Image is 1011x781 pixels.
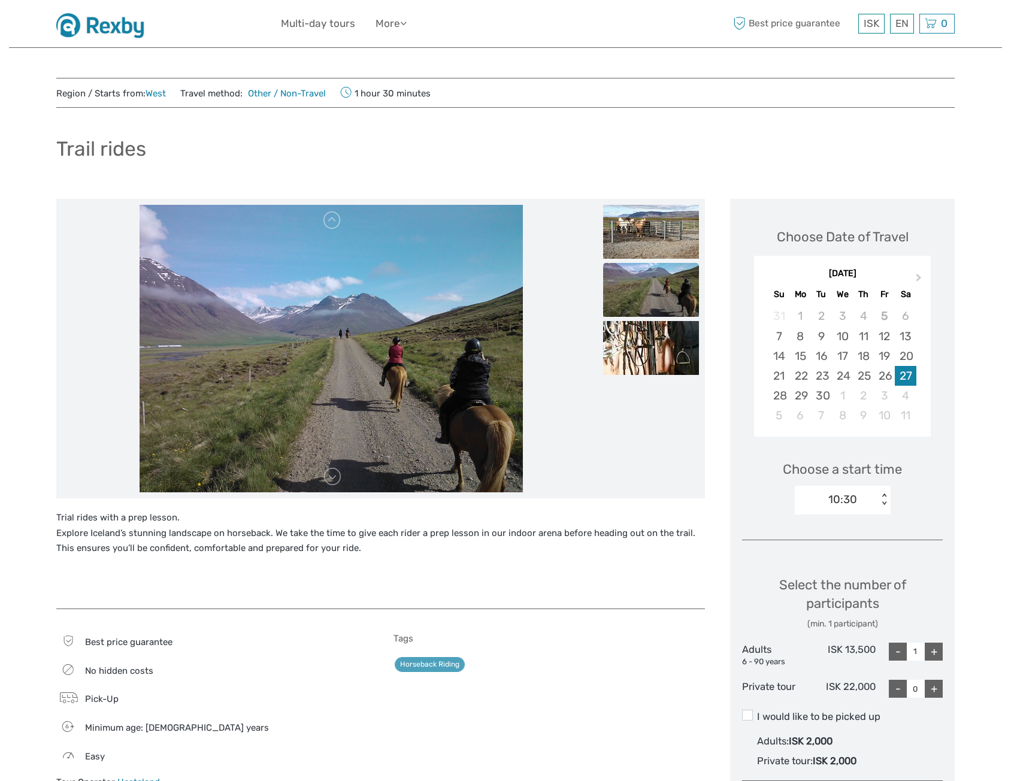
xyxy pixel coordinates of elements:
div: Choose Sunday, September 28th, 2025 [768,386,789,405]
img: b86485adc7774dad9d8cfd03998cdd06_slider_thumbnail.jpg [603,263,699,317]
div: ISK 13,500 [809,643,876,668]
div: Th [853,286,874,302]
div: Choose Friday, September 26th, 2025 [874,366,895,386]
div: Choose Saturday, October 4th, 2025 [895,386,916,405]
div: We [832,286,853,302]
div: Choose Thursday, October 9th, 2025 [853,405,874,425]
span: Easy [85,751,105,762]
label: I would like to be picked up [742,710,943,724]
div: Choose Wednesday, September 24th, 2025 [832,366,853,386]
div: Choose Tuesday, September 23rd, 2025 [811,366,832,386]
div: Choose Friday, October 10th, 2025 [874,405,895,425]
span: Pick-Up [85,694,119,704]
div: Choose Thursday, September 18th, 2025 [853,346,874,366]
span: Best price guarantee [85,637,172,647]
div: Tu [811,286,832,302]
div: Choose Sunday, September 14th, 2025 [768,346,789,366]
span: Private tour : [757,755,813,767]
div: Mo [790,286,811,302]
div: Choose Wednesday, September 17th, 2025 [832,346,853,366]
span: Adults : [757,735,789,747]
div: Adults [742,643,809,668]
div: + [925,680,943,698]
div: Not available Thursday, September 4th, 2025 [853,306,874,326]
span: Best price guarantee [730,14,855,34]
span: Explore Iceland’s stunning landscape on horseback. We take the time to give each rider a prep les... [56,528,695,554]
a: Other / Non-Travel [243,88,326,99]
div: Not available Wednesday, September 3rd, 2025 [832,306,853,326]
div: Choose Date of Travel [777,228,909,246]
div: Choose Friday, September 12th, 2025 [874,326,895,346]
div: Choose Sunday, September 21st, 2025 [768,366,789,386]
div: - [889,680,907,698]
h5: Tags [393,633,706,644]
div: Choose Sunday, October 5th, 2025 [768,405,789,425]
div: Not available Tuesday, September 2nd, 2025 [811,306,832,326]
div: Choose Sunday, September 7th, 2025 [768,326,789,346]
span: ISK 2,000 [813,755,856,767]
div: Choose Tuesday, October 7th, 2025 [811,405,832,425]
div: Choose Monday, September 29th, 2025 [790,386,811,405]
div: Choose Tuesday, September 9th, 2025 [811,326,832,346]
a: Multi-day tours [281,15,355,32]
div: Choose Tuesday, September 30th, 2025 [811,386,832,405]
div: Choose Wednesday, September 10th, 2025 [832,326,853,346]
span: 1 hour 30 minutes [340,84,431,101]
div: Choose Monday, October 6th, 2025 [790,405,811,425]
div: 6 - 90 years [742,656,809,668]
div: Choose Friday, October 3rd, 2025 [874,386,895,405]
div: Not available Friday, September 5th, 2025 [874,306,895,326]
div: Not available Monday, September 1st, 2025 [790,306,811,326]
div: + [925,643,943,661]
div: Choose Thursday, October 2nd, 2025 [853,386,874,405]
div: Choose Monday, September 8th, 2025 [790,326,811,346]
div: Choose Monday, September 22nd, 2025 [790,366,811,386]
div: Choose Saturday, September 13th, 2025 [895,326,916,346]
div: [DATE] [754,268,931,280]
div: EN [890,14,914,34]
div: (min. 1 participant) [742,618,943,630]
div: Choose Saturday, September 27th, 2025 [895,366,916,386]
img: b86485adc7774dad9d8cfd03998cdd06_main_slider.jpg [140,205,523,492]
div: Choose Thursday, September 25th, 2025 [853,366,874,386]
h1: Trail rides [56,137,146,161]
span: Choose a start time [783,460,902,479]
div: Not available Sunday, August 31st, 2025 [768,306,789,326]
div: month 2025-09 [758,306,927,425]
span: Travel method: [180,84,326,101]
span: ISK [864,17,879,29]
span: No hidden costs [85,665,153,676]
span: 6 [58,722,75,731]
div: Choose Saturday, September 20th, 2025 [895,346,916,366]
div: Choose Wednesday, October 1st, 2025 [832,386,853,405]
a: Horseback Riding [395,657,465,672]
button: Next Month [910,271,930,290]
img: bac4cee1163b45e093b9de3e88f43b80_slider_thumbnail.jpg [603,321,699,375]
div: Sa [895,286,916,302]
a: More [376,15,407,32]
div: Choose Tuesday, September 16th, 2025 [811,346,832,366]
span: ISK 2,000 [789,735,833,747]
div: Choose Wednesday, October 8th, 2025 [832,405,853,425]
div: Select the number of participants [742,576,943,630]
img: a4b77c06bc984ef1a1413c6ed9ab72e3_slider_thumbnail.jpg [603,205,699,259]
span: Minimum age: [DEMOGRAPHIC_DATA] years [85,722,269,733]
div: Choose Thursday, September 11th, 2025 [853,326,874,346]
div: Su [768,286,789,302]
div: < > [879,494,889,506]
div: Fr [874,286,895,302]
a: West [146,88,166,99]
div: - [889,643,907,661]
span: 0 [939,17,949,29]
img: 1430-dd05a757-d8ed-48de-a814-6052a4ad6914_logo_small.jpg [56,9,153,38]
div: Choose Saturday, October 11th, 2025 [895,405,916,425]
div: ISK 22,000 [809,680,876,698]
span: Region / Starts from: [56,87,166,100]
div: Choose Monday, September 15th, 2025 [790,346,811,366]
div: Not available Saturday, September 6th, 2025 [895,306,916,326]
p: Trial rides with a prep lesson. [56,510,705,556]
div: Private tour [742,680,809,698]
div: 10:30 [828,492,857,507]
div: Choose Friday, September 19th, 2025 [874,346,895,366]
